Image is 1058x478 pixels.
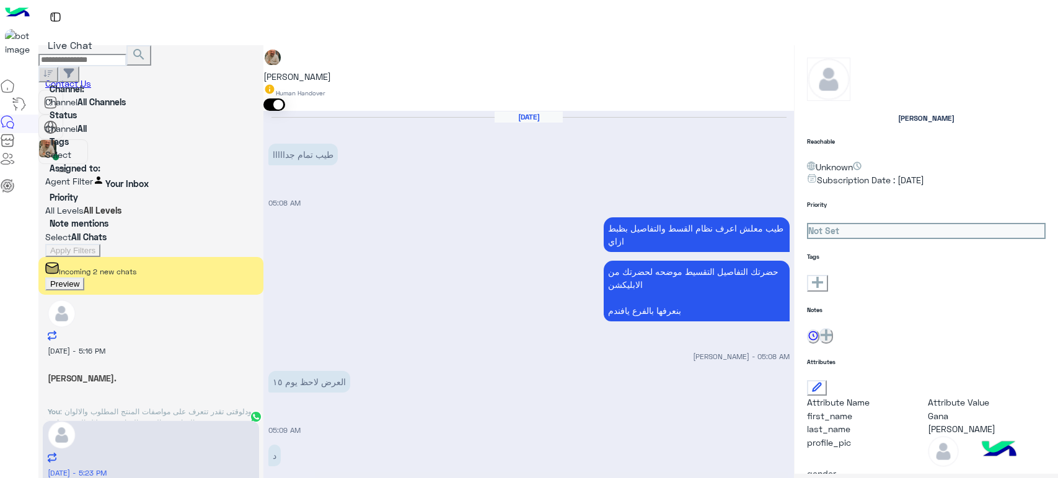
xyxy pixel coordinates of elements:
span: last_name [807,422,925,435]
h6: [DATE] [495,111,563,123]
span: [DATE] - 5:16 PM [48,346,105,355]
h6: Notes [807,306,1046,315]
p: 8/8/2025, 5:08 AM [604,261,790,321]
h5: SARAH GOMAA. [48,372,254,385]
img: defaultAdmin.png [928,436,959,467]
img: defaultAdmin.png [808,58,850,100]
small: Human Handover [276,89,325,97]
button: search [126,45,151,66]
img: hulul-logo.png [977,428,1021,472]
span: Ahmed [928,422,1046,435]
label: Priority [50,192,78,202]
img: WhatsApp [250,411,262,423]
img: notes [808,331,818,341]
span: Unknown [807,162,853,172]
label: Assigned to: [50,163,100,173]
span: 05:09 AM [268,425,301,435]
img: 1403182699927242 [5,29,34,56]
img: defaultAdmin.png [48,421,76,449]
span: You [48,407,60,416]
h6: Tags [807,253,1046,261]
span: ودلوقتى تقدر تتعرف على مواصفات المنتج المطلوب والالوان المتاحه ب الفروع المتاحه من خلال الويب ساي... [48,407,252,472]
h6: Priority [807,201,1046,209]
span: [DATE] - 5:23 PM [48,468,107,477]
p: Live Chat [48,38,1049,53]
span: [PERSON_NAME] [263,71,331,82]
p: 8/8/2025, 5:09 AM [268,371,350,393]
button: Preview [45,277,84,290]
label: Status [50,110,77,120]
span: Gana [928,409,1046,422]
span: Subscription Date : [DATE] [817,175,924,185]
p: 8/8/2025, 5:10 AM [268,445,281,466]
img: defaultAdmin.png [48,300,76,328]
h5: [PERSON_NAME] [807,113,1046,124]
span: search [131,47,146,62]
img: tab [48,9,63,25]
span: 05:08 AM [268,198,301,207]
label: Channel: [50,84,84,94]
button: Apply Filters [45,244,100,257]
span: Incoming 2 new chats [59,267,136,276]
h6: Attributes [807,358,1046,367]
label: Tags [50,136,69,147]
label: Note mentions [50,218,108,228]
span: Attribute Value [928,396,1046,409]
p: 8/8/2025, 5:08 AM [268,144,338,165]
span: profile_pic [807,436,925,467]
span: first_name [807,409,925,422]
h6: Reachable [807,137,1046,146]
span: Attribute Name [807,396,925,409]
span: [PERSON_NAME] - 05:08 AM [693,351,790,362]
p: 8/8/2025, 5:08 AM [604,217,790,252]
img: add [821,329,832,341]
